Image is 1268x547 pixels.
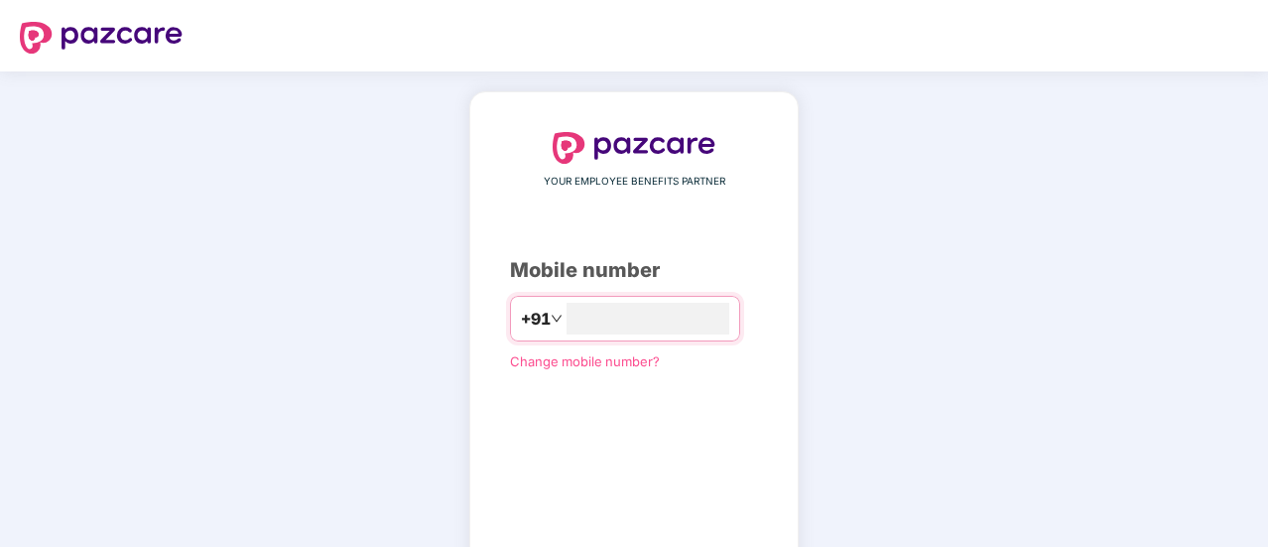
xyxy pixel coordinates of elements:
[20,22,183,54] img: logo
[521,307,551,332] span: +91
[510,255,758,286] div: Mobile number
[553,132,715,164] img: logo
[551,313,563,325] span: down
[544,174,725,190] span: YOUR EMPLOYEE BENEFITS PARTNER
[510,353,660,369] a: Change mobile number?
